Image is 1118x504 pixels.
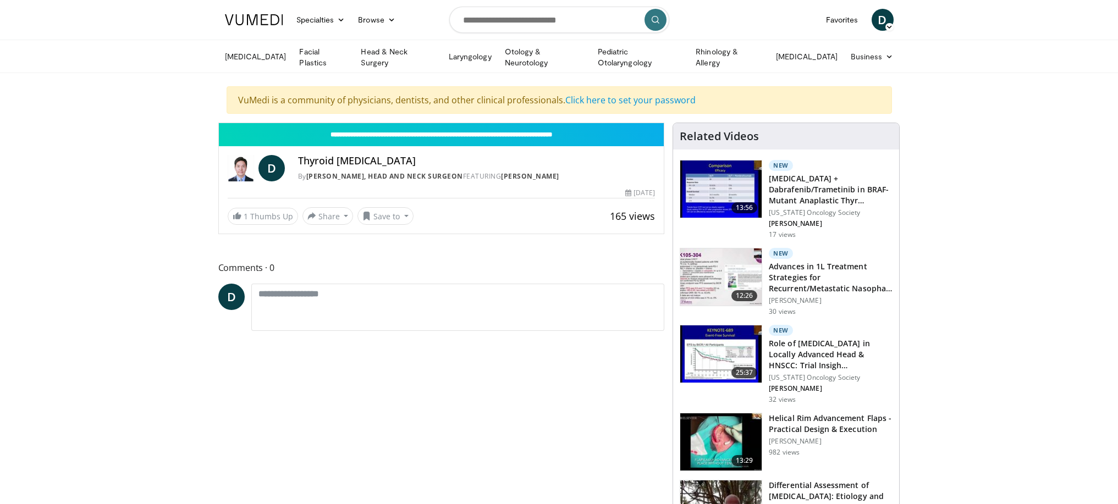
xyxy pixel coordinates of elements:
span: Comments 0 [218,261,665,275]
a: [MEDICAL_DATA] [218,46,293,68]
h4: Related Videos [680,130,759,143]
span: 13:29 [731,455,758,466]
img: Doh Young Lee, Head and Neck Surgeon [228,155,254,181]
p: 30 views [769,307,796,316]
a: D [258,155,285,181]
a: Favorites [819,9,865,31]
img: d997336d-5856-4f03-a8a4-bfec994aed20.150x105_q85_crop-smart_upscale.jpg [680,413,762,470]
img: VuMedi Logo [225,14,283,25]
a: Head & Neck Surgery [354,46,442,68]
p: 17 views [769,230,796,239]
img: ac96c57d-e06d-4717-9298-f980d02d5bc0.150x105_q85_crop-smart_upscale.jpg [680,160,762,218]
a: 13:56 New [MEDICAL_DATA] + Dabrafenib/Trametinib in BRAF-Mutant Anaplastic Thyr… [US_STATE] Oncol... [680,160,893,239]
a: 1 Thumbs Up [228,208,298,225]
p: New [769,160,793,171]
button: Save to [357,207,414,225]
p: [PERSON_NAME] [769,296,893,305]
p: New [769,248,793,259]
p: 982 views [769,448,800,457]
a: Specialties [290,9,352,31]
a: Rhinology & Allergy [689,46,769,68]
h3: Role of [MEDICAL_DATA] in Locally Advanced Head & HNSCC: Trial Insigh… [769,338,893,371]
span: 25:37 [731,367,758,378]
h3: Helical Rim Advancement Flaps - Practical Design & Execution [769,413,893,435]
a: [PERSON_NAME], Head and Neck Surgeon [306,171,463,181]
div: [DATE] [625,188,655,198]
h3: Advances in 1L Treatment Strategies for Recurrent/Metastatic Nasopha… [769,261,893,294]
p: [US_STATE] Oncology Society [769,373,893,382]
a: [MEDICAL_DATA] [769,46,844,68]
p: [PERSON_NAME] [769,219,893,228]
div: By FEATURING [298,171,656,181]
a: Click here to set your password [565,94,696,106]
a: Laryngology [442,46,498,68]
div: VuMedi is a community of physicians, dentists, and other clinical professionals. [227,86,892,114]
span: 165 views [610,209,655,223]
h4: Thyroid [MEDICAL_DATA] [298,155,656,167]
a: Pediatric Otolaryngology [591,46,689,68]
p: New [769,325,793,336]
a: Facial Plastics [293,46,354,68]
a: Business [844,46,900,68]
a: D [872,9,894,31]
p: [PERSON_NAME] [769,437,893,446]
span: 1 [244,211,248,221]
img: 4ceb072a-e698-42c8-a4a5-e0ed3959d6b7.150x105_q85_crop-smart_upscale.jpg [680,248,762,306]
a: 25:37 New Role of [MEDICAL_DATA] in Locally Advanced Head & HNSCC: Trial Insigh… [US_STATE] Oncol... [680,325,893,404]
span: 13:56 [731,202,758,213]
button: Share [302,207,354,225]
a: [PERSON_NAME] [501,171,559,181]
p: [US_STATE] Oncology Society [769,208,893,217]
input: Search topics, interventions [449,7,669,33]
span: 12:26 [731,290,758,301]
a: Otology & Neurotology [498,46,591,68]
a: 13:29 Helical Rim Advancement Flaps - Practical Design & Execution [PERSON_NAME] 982 views [680,413,893,471]
a: D [218,284,245,310]
img: 5c189fcc-fad0-49f8-a604-3b1a12888300.150x105_q85_crop-smart_upscale.jpg [680,325,762,383]
a: 12:26 New Advances in 1L Treatment Strategies for Recurrent/Metastatic Nasopha… [PERSON_NAME] 30 ... [680,248,893,316]
a: Browse [351,9,402,31]
p: 32 views [769,395,796,404]
h3: [MEDICAL_DATA] + Dabrafenib/Trametinib in BRAF-Mutant Anaplastic Thyr… [769,173,893,206]
p: [PERSON_NAME] [769,384,893,393]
